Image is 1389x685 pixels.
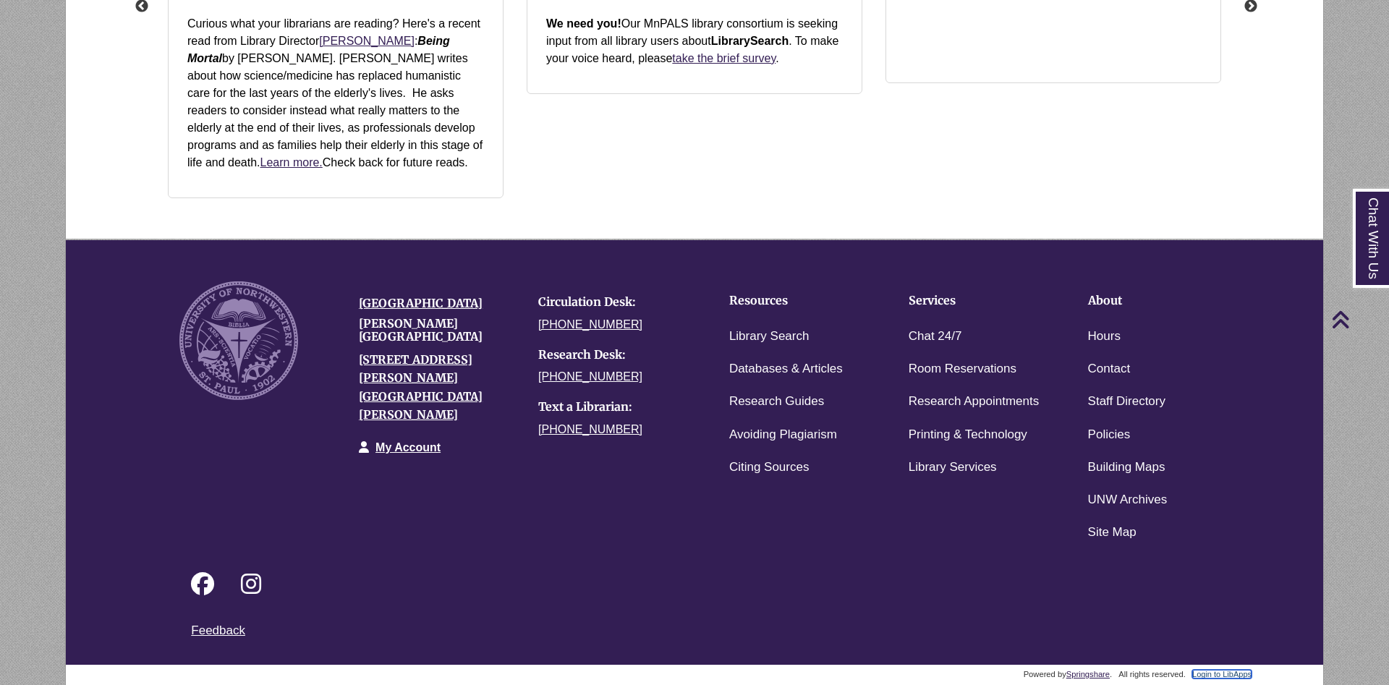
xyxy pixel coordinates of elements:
[191,572,214,595] i: Follow on Facebook
[729,294,864,307] h4: Resources
[1331,310,1385,329] a: Back to Top
[538,401,696,414] h4: Text a Librarian:
[909,457,997,478] a: Library Services
[909,326,962,347] a: Chat 24/7
[711,35,789,47] strong: LibrarySearch
[187,35,450,64] i: Being Mortal
[538,370,642,383] a: [PHONE_NUMBER]
[546,17,621,30] strong: We need you!
[729,326,810,347] a: Library Search
[1088,359,1131,380] a: Contact
[1088,490,1168,511] a: UNW Archives
[359,352,483,422] a: [STREET_ADDRESS][PERSON_NAME][GEOGRAPHIC_DATA][PERSON_NAME]
[909,359,1016,380] a: Room Reservations
[241,572,261,595] i: Follow on Instagram
[1088,425,1131,446] a: Policies
[538,296,696,309] h4: Circulation Desk:
[909,425,1027,446] a: Printing & Technology
[1088,522,1137,543] a: Site Map
[1088,457,1165,478] a: Building Maps
[729,391,824,412] a: Research Guides
[1066,670,1110,678] a: Springshare
[538,349,696,362] h4: Research Desk:
[1116,670,1188,678] div: All rights reserved.
[191,624,245,637] a: Feedback
[187,15,484,171] p: Curious what your librarians are reading? Here's a recent read from Library Director : by [PERSON...
[375,441,441,454] a: My Account
[546,15,843,67] p: Our MnPALS library consortium is seeking input from all library users about . To make your voice ...
[1088,326,1121,347] a: Hours
[729,457,810,478] a: Citing Sources
[672,52,776,64] a: take the brief survey
[1088,391,1165,412] a: Staff Directory
[538,423,642,435] a: [PHONE_NUMBER]
[1088,294,1223,307] h4: About
[359,318,517,343] h4: [PERSON_NAME][GEOGRAPHIC_DATA]
[1192,670,1252,678] a: Login to LibApps
[179,281,297,399] img: UNW seal
[909,294,1043,307] h4: Services
[260,156,323,169] a: Learn more.
[319,35,415,47] a: [PERSON_NAME]
[1021,670,1115,678] div: Powered by .
[909,391,1040,412] a: Research Appointments
[359,296,483,310] a: [GEOGRAPHIC_DATA]
[538,318,642,331] a: [PHONE_NUMBER]
[729,359,843,380] a: Databases & Articles
[729,425,837,446] a: Avoiding Plagiarism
